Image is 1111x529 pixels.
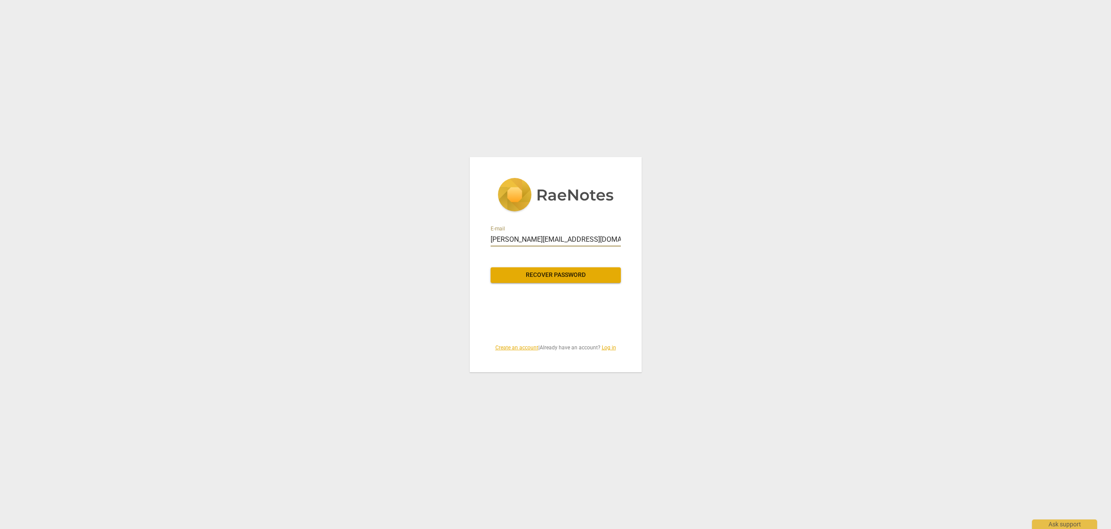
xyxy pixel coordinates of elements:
div: Ask support [1032,519,1097,529]
img: 5ac2273c67554f335776073100b6d88f.svg [498,178,614,214]
button: Recover password [491,267,621,283]
span: Recover password [498,271,614,279]
a: Create an account [495,345,538,351]
a: Log in [602,345,616,351]
span: | Already have an account? [491,344,621,352]
label: E-mail [491,226,505,231]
